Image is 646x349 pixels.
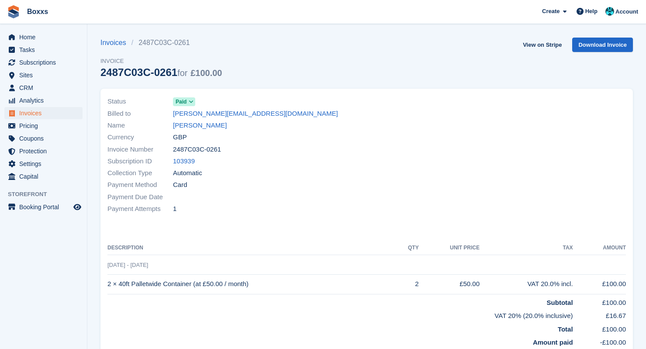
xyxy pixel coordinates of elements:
[19,145,72,157] span: Protection
[107,168,173,178] span: Collection Type
[173,156,195,166] a: 103939
[19,44,72,56] span: Tasks
[72,202,83,212] a: Preview store
[107,121,173,131] span: Name
[480,241,573,255] th: Tax
[107,145,173,155] span: Invoice Number
[100,38,222,48] nav: breadcrumbs
[4,145,83,157] a: menu
[4,94,83,107] a: menu
[19,201,72,213] span: Booking Portal
[19,82,72,94] span: CRM
[4,31,83,43] a: menu
[4,69,83,81] a: menu
[573,241,626,255] th: Amount
[397,241,419,255] th: QTY
[19,31,72,43] span: Home
[107,262,148,268] span: [DATE] - [DATE]
[585,7,598,16] span: Help
[572,38,633,52] a: Download Invoice
[4,56,83,69] a: menu
[107,97,173,107] span: Status
[573,308,626,321] td: £16.67
[19,132,72,145] span: Coupons
[573,321,626,335] td: £100.00
[19,158,72,170] span: Settings
[4,132,83,145] a: menu
[107,132,173,142] span: Currency
[519,38,565,52] a: View on Stripe
[605,7,614,16] img: Graham Buchan
[419,241,480,255] th: Unit Price
[480,279,573,289] div: VAT 20.0% incl.
[19,107,72,119] span: Invoices
[573,294,626,308] td: £100.00
[173,204,176,214] span: 1
[4,44,83,56] a: menu
[19,120,72,132] span: Pricing
[107,180,173,190] span: Payment Method
[4,82,83,94] a: menu
[107,109,173,119] span: Billed to
[100,57,222,66] span: Invoice
[542,7,560,16] span: Create
[19,69,72,81] span: Sites
[8,190,87,199] span: Storefront
[547,299,573,306] strong: Subtotal
[107,204,173,214] span: Payment Attempts
[533,339,573,346] strong: Amount paid
[19,170,72,183] span: Capital
[4,201,83,213] a: menu
[4,158,83,170] a: menu
[100,66,222,78] div: 2487C03C-0261
[173,145,221,155] span: 2487C03C-0261
[173,180,187,190] span: Card
[4,120,83,132] a: menu
[107,274,397,294] td: 2 × 40ft Palletwide Container (at £50.00 / month)
[100,38,131,48] a: Invoices
[107,308,573,321] td: VAT 20% (20.0% inclusive)
[558,325,573,333] strong: Total
[173,132,187,142] span: GBP
[107,241,397,255] th: Description
[7,5,20,18] img: stora-icon-8386f47178a22dfd0bd8f6a31ec36ba5ce8667c1dd55bd0f319d3a0aa187defe.svg
[173,109,338,119] a: [PERSON_NAME][EMAIL_ADDRESS][DOMAIN_NAME]
[573,274,626,294] td: £100.00
[107,192,173,202] span: Payment Due Date
[177,68,187,78] span: for
[19,94,72,107] span: Analytics
[419,274,480,294] td: £50.00
[19,56,72,69] span: Subscriptions
[615,7,638,16] span: Account
[173,168,202,178] span: Automatic
[173,121,227,131] a: [PERSON_NAME]
[4,170,83,183] a: menu
[176,98,187,106] span: Paid
[397,274,419,294] td: 2
[4,107,83,119] a: menu
[173,97,195,107] a: Paid
[107,156,173,166] span: Subscription ID
[24,4,52,19] a: Boxxs
[190,68,222,78] span: £100.00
